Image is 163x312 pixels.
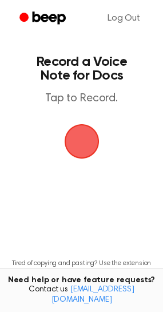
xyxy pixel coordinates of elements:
[21,92,142,106] p: Tap to Record.
[9,259,154,277] p: Tired of copying and pasting? Use the extension to automatically insert your recordings.
[51,286,134,304] a: [EMAIL_ADDRESS][DOMAIN_NAME]
[7,285,156,305] span: Contact us
[11,7,76,30] a: Beep
[21,55,142,82] h1: Record a Voice Note for Docs
[65,124,99,159] img: Beep Logo
[96,5,152,32] a: Log Out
